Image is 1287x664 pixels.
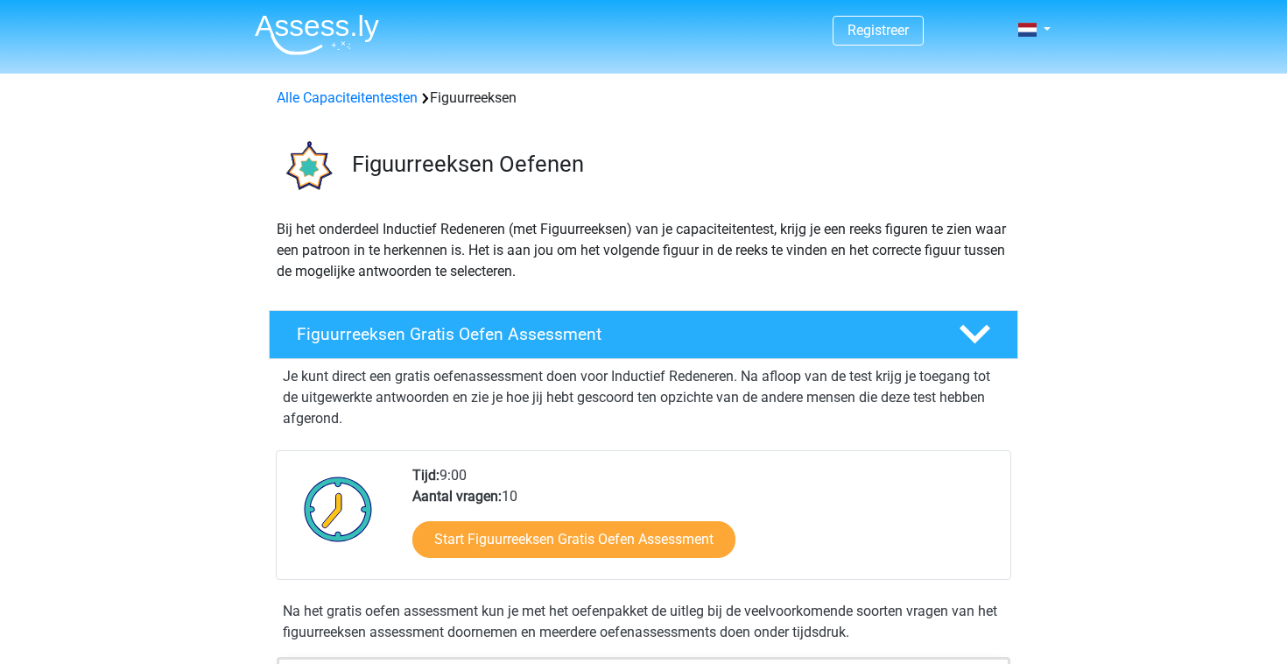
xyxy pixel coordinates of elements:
a: Start Figuurreeksen Gratis Oefen Assessment [412,521,735,558]
p: Je kunt direct een gratis oefenassessment doen voor Inductief Redeneren. Na afloop van de test kr... [283,366,1004,429]
div: Na het gratis oefen assessment kun je met het oefenpakket de uitleg bij de veelvoorkomende soorte... [276,601,1011,643]
div: Figuurreeksen [270,88,1017,109]
h3: Figuurreeksen Oefenen [352,151,1004,178]
img: Assessly [255,14,379,55]
h4: Figuurreeksen Gratis Oefen Assessment [297,324,931,344]
b: Tijd: [412,467,440,484]
a: Figuurreeksen Gratis Oefen Assessment [262,310,1025,359]
a: Alle Capaciteitentesten [277,89,418,106]
img: figuurreeksen [270,130,344,204]
a: Registreer [847,22,909,39]
div: 9:00 10 [399,465,1009,579]
p: Bij het onderdeel Inductief Redeneren (met Figuurreeksen) van je capaciteitentest, krijg je een r... [277,219,1010,282]
img: Klok [294,465,383,553]
b: Aantal vragen: [412,488,502,505]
